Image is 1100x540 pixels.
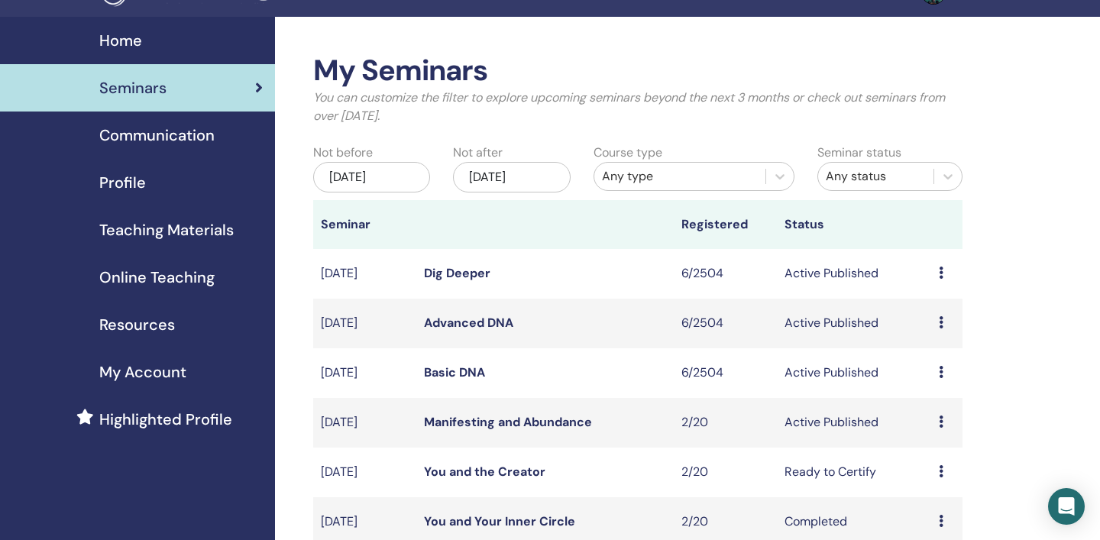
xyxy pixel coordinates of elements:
span: Highlighted Profile [99,408,232,431]
td: Active Published [777,249,931,299]
td: 6/2504 [674,348,777,398]
div: Any status [826,167,926,186]
td: [DATE] [313,448,416,497]
span: Communication [99,124,215,147]
div: [DATE] [453,162,570,192]
td: [DATE] [313,299,416,348]
td: Active Published [777,398,931,448]
td: Active Published [777,348,931,398]
td: Ready to Certify [777,448,931,497]
span: Resources [99,313,175,336]
td: [DATE] [313,249,416,299]
a: Advanced DNA [424,315,513,331]
a: Manifesting and Abundance [424,414,592,430]
div: [DATE] [313,162,430,192]
td: 6/2504 [674,249,777,299]
h2: My Seminars [313,53,962,89]
td: Active Published [777,299,931,348]
span: Teaching Materials [99,218,234,241]
span: Seminars [99,76,167,99]
td: 6/2504 [674,299,777,348]
span: Online Teaching [99,266,215,289]
label: Not before [313,144,373,162]
th: Seminar [313,200,416,249]
a: Basic DNA [424,364,485,380]
div: Open Intercom Messenger [1048,488,1085,525]
label: Course type [594,144,662,162]
label: Seminar status [817,144,901,162]
p: You can customize the filter to explore upcoming seminars beyond the next 3 months or check out s... [313,89,962,125]
span: Home [99,29,142,52]
a: You and the Creator [424,464,545,480]
span: Profile [99,171,146,194]
td: 2/20 [674,448,777,497]
td: [DATE] [313,348,416,398]
th: Status [777,200,931,249]
label: Not after [453,144,503,162]
span: My Account [99,361,186,383]
div: Any type [602,167,758,186]
a: Dig Deeper [424,265,490,281]
th: Registered [674,200,777,249]
a: You and Your Inner Circle [424,513,575,529]
td: 2/20 [674,398,777,448]
td: [DATE] [313,398,416,448]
